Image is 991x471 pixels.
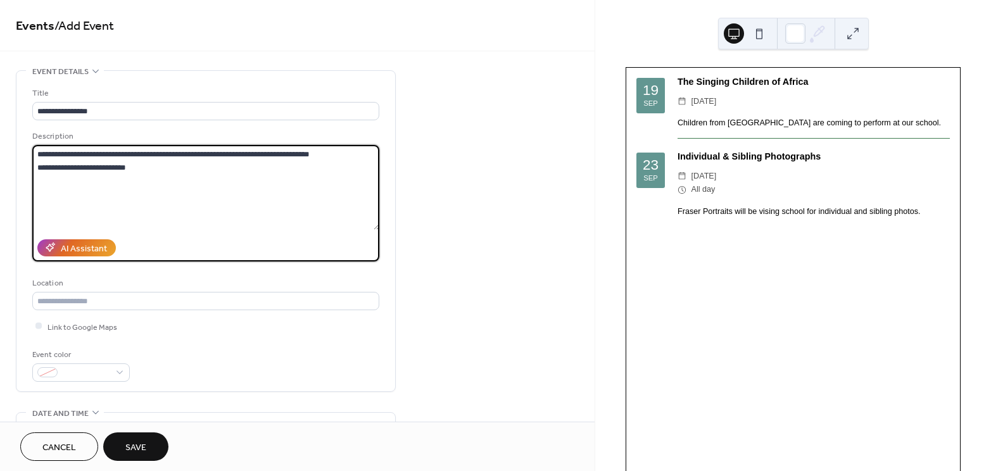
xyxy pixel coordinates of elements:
div: Sep [643,100,658,107]
div: ​ [678,183,686,196]
span: Cancel [42,441,76,455]
span: [DATE] [691,170,717,183]
a: Events [16,14,54,39]
div: Description [32,130,377,143]
span: All day [691,183,716,196]
span: [DATE] [691,95,717,108]
div: Sep [643,175,658,182]
span: Event details [32,65,89,78]
div: The Singing Children of Africa [678,75,950,89]
div: ​ [678,170,686,183]
button: Cancel [20,432,98,461]
div: 19 [643,84,659,98]
div: Event color [32,348,127,361]
div: Location [32,277,377,290]
div: ​ [678,95,686,108]
span: Link to Google Maps [47,320,117,334]
div: Individual & Sibling Photographs [678,150,950,164]
div: AI Assistant [61,242,107,255]
span: / Add Event [54,14,114,39]
button: Save [103,432,168,461]
div: Fraser Portraits will be vising school for individual and sibling photos. [678,206,950,218]
div: Children from [GEOGRAPHIC_DATA] are coming to perform at our school. [678,117,950,129]
div: 23 [643,158,659,173]
span: Save [125,441,146,455]
span: Date and time [32,407,89,420]
button: AI Assistant [37,239,116,256]
div: Title [32,87,377,100]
